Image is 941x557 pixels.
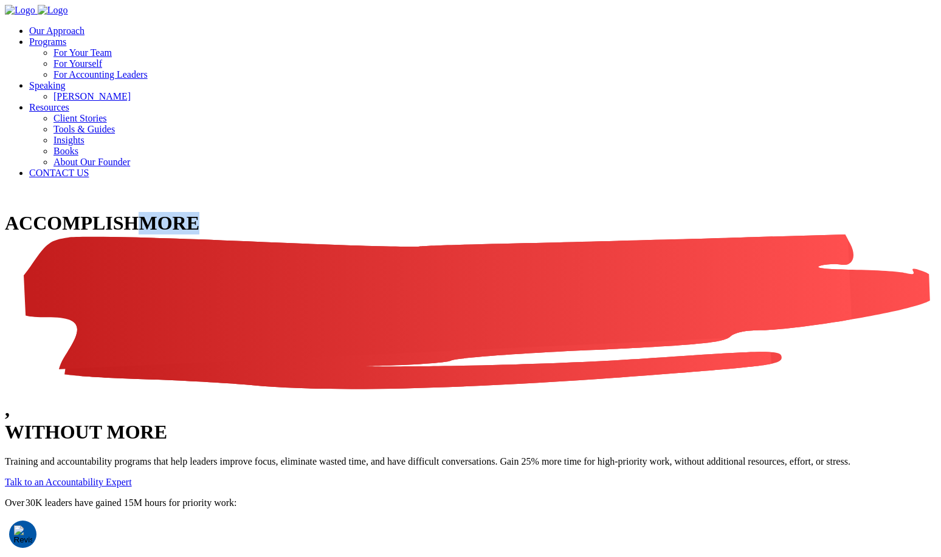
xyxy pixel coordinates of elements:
[53,47,112,58] a: For Your Team
[29,26,84,36] a: Our Approach
[29,168,89,178] a: CONTACT US
[5,212,936,398] span: MORE
[53,91,131,101] a: [PERSON_NAME]
[53,124,115,134] a: Tools & Guides
[53,113,107,123] a: Client Stories
[53,69,148,80] a: For Accounting Leaders
[38,5,68,16] img: Company Logo
[53,58,102,69] a: For Yourself
[5,5,35,16] img: Company Logo
[53,157,130,167] a: About Our Founder
[5,477,132,487] a: Talk to an Accountability Expert
[29,36,66,47] a: Programs
[5,497,936,508] p: Over 30K leaders have gained 15M hours for priority work:
[53,135,84,145] a: Insights
[14,525,32,544] img: Revisit consent button
[14,525,32,544] button: Consent Preferences
[5,456,936,467] p: Training and accountability programs that help leaders improve focus, eliminate wasted time, and ...
[29,102,69,112] a: Resources
[5,212,936,443] h1: ACCOMPLISH , WITHOUT MORE
[5,5,68,15] a: Home
[29,80,66,91] a: Speaking
[53,146,78,156] a: Books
